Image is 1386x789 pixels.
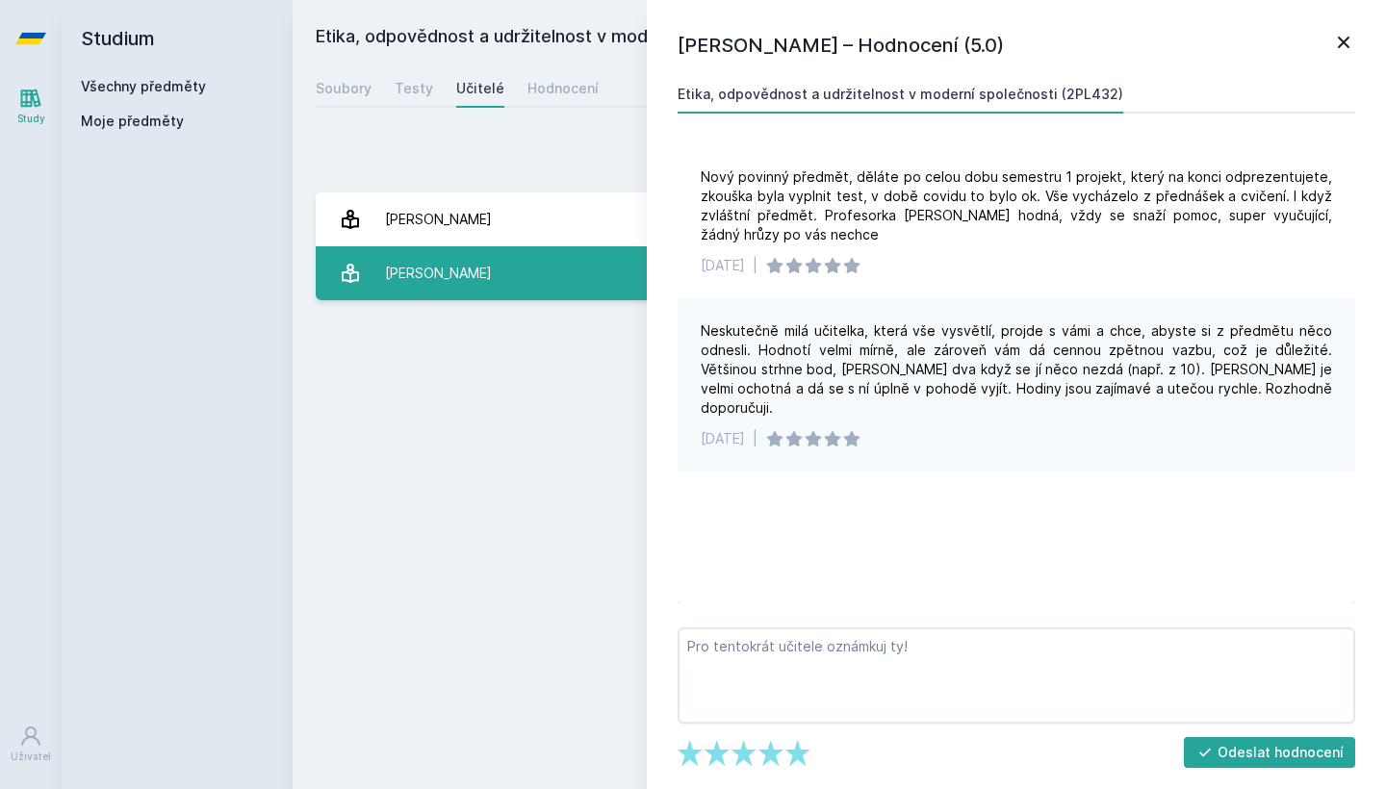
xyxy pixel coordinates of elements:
span: Moje předměty [81,112,184,131]
div: | [753,256,757,275]
a: Testy [395,69,433,108]
h2: Etika, odpovědnost a udržitelnost v moderní společnosti (2PL432) [316,23,1147,54]
a: [PERSON_NAME] 2 hodnocení 5.0 [316,192,1363,246]
a: Soubory [316,69,372,108]
div: [PERSON_NAME] [385,254,492,293]
a: Uživatel [4,715,58,774]
div: Nový povinný předmět, děláte po celou dobu semestru 1 projekt, který na konci odprezentujete, zko... [701,167,1332,244]
div: Hodnocení [527,79,599,98]
a: Study [4,77,58,136]
div: [DATE] [701,256,745,275]
div: Testy [395,79,433,98]
div: Uživatel [11,750,51,764]
div: Učitelé [456,79,504,98]
div: Soubory [316,79,372,98]
a: Hodnocení [527,69,599,108]
div: Study [17,112,45,126]
a: Všechny předměty [81,78,206,94]
a: [PERSON_NAME] 1 hodnocení 4.0 [316,246,1363,300]
div: Neskutečně milá učitelka, která vše vysvětlí, projde s vámi a chce, abyste si z předmětu něco odn... [701,321,1332,418]
a: Učitelé [456,69,504,108]
div: [PERSON_NAME] [385,200,492,239]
